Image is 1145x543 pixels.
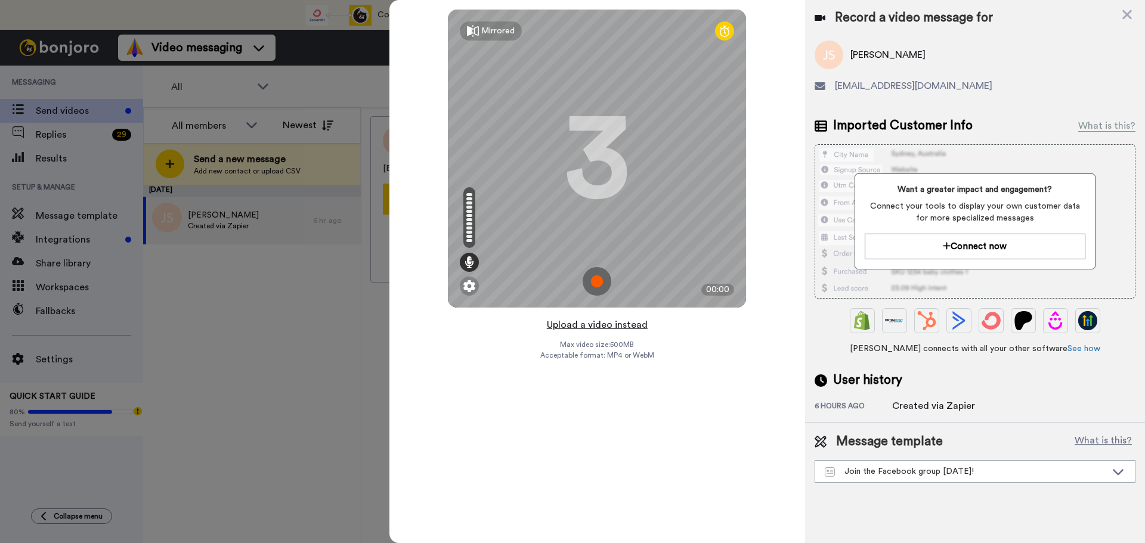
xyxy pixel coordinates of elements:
[833,117,973,135] span: Imported Customer Info
[583,267,611,296] img: ic_record_start.svg
[543,317,651,333] button: Upload a video instead
[865,200,1085,224] span: Connect your tools to display your own customer data for more specialized messages
[27,26,46,45] img: Profile image for Grant
[1078,119,1135,133] div: What is this?
[52,93,212,165] iframe: vimeo
[52,23,212,170] div: Message content
[18,15,221,191] div: message notification from Grant, 2w ago. Hey Becky, HAPPY ANNIVERSARY!! From the whole team and m...
[1067,345,1100,353] a: See how
[815,401,892,413] div: 6 hours ago
[54,41,163,50] b: HAPPY ANNIVERSARY!!
[836,433,943,451] span: Message template
[560,340,634,349] span: Max video size: 500 MB
[1014,311,1033,330] img: Patreon
[815,343,1135,355] span: [PERSON_NAME] connects with all your other software
[1071,433,1135,451] button: What is this?
[463,280,475,292] img: ic_gear.svg
[917,311,936,330] img: Hubspot
[833,371,902,389] span: User history
[52,172,212,183] p: Message from Grant, sent 2w ago
[540,350,654,360] span: Acceptable format: MP4 or WebM
[892,399,975,413] div: Created via Zapier
[865,184,1085,196] span: Want a greater impact and engagement?
[949,311,968,330] img: ActiveCampaign
[825,467,835,477] img: Message-temps.svg
[52,23,212,35] div: Hey [PERSON_NAME],
[853,311,872,330] img: Shopify
[701,284,734,296] div: 00:00
[865,234,1085,259] button: Connect now
[52,40,212,86] div: From the whole team and myself, thank you so much for staying with us for a whole year.
[564,114,630,203] div: 3
[885,311,904,330] img: Ontraport
[1046,311,1065,330] img: Drip
[825,466,1106,477] div: Join the Facebook group [DATE]!
[1078,311,1097,330] img: GoHighLevel
[982,311,1001,330] img: ConvertKit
